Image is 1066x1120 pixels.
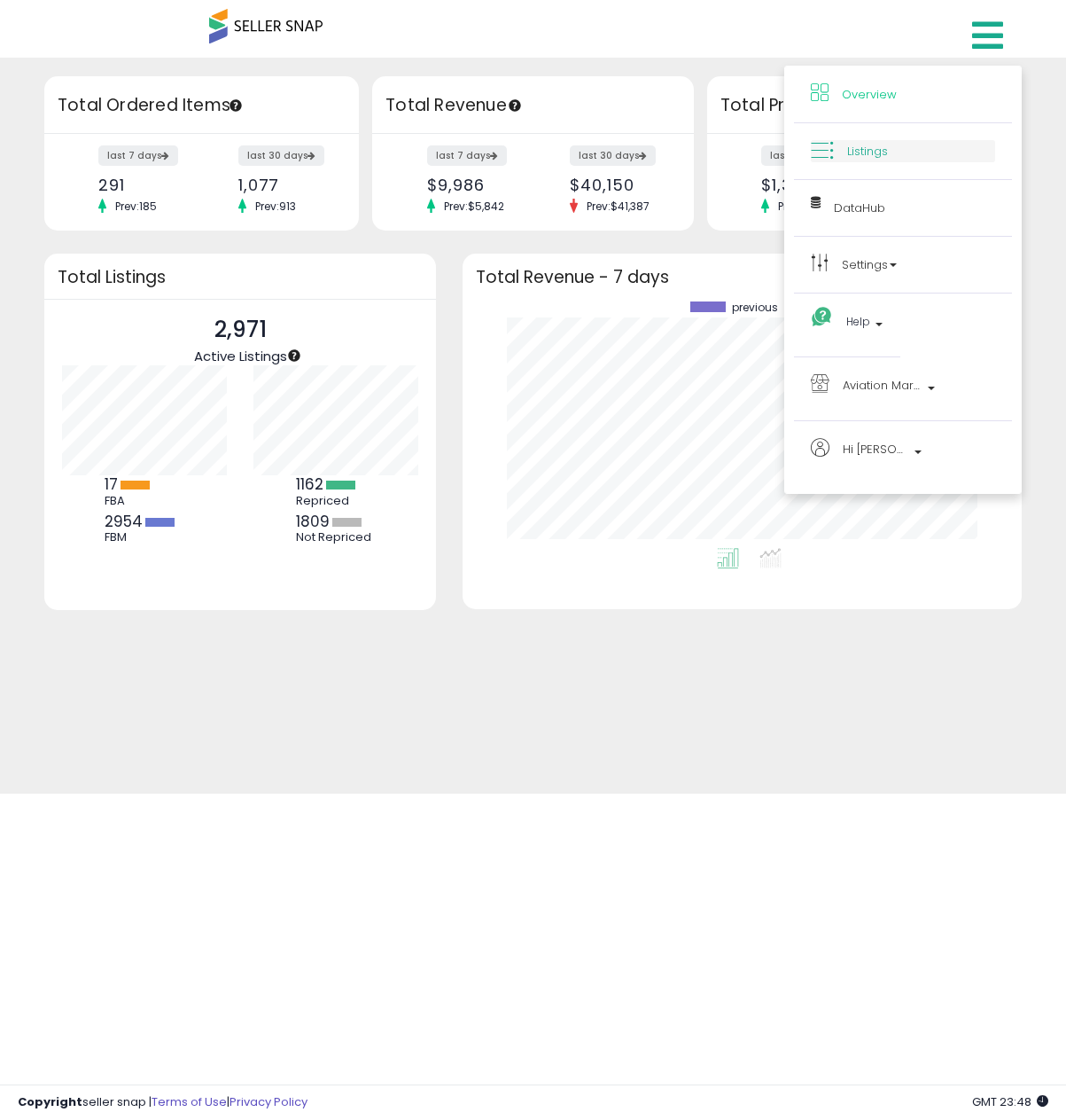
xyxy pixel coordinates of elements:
span: Prev: 185 [106,199,166,214]
a: Aviation MarketPlace [811,374,995,403]
span: Prev: 913 [246,199,305,214]
p: 2,971 [194,313,287,347]
label: last 7 days [761,145,841,166]
div: Tooltip anchor [286,348,302,364]
a: Listings [811,140,995,162]
h3: Total Revenue [385,93,681,118]
span: previous [732,302,778,314]
label: last 30 days [570,145,656,166]
div: $1,359 [761,176,851,194]
span: Help [846,310,870,333]
label: last 7 days [98,145,178,166]
span: Aviation MarketPlace [843,374,922,396]
a: Hi [PERSON_NAME] [811,438,995,476]
h3: Total Listings [58,270,423,284]
a: Settings [811,254,995,276]
label: last 30 days [238,145,324,166]
b: 1809 [296,511,330,532]
span: Prev: $568 [769,199,839,214]
div: Not Repriced [296,530,376,544]
span: Overview [842,86,897,103]
a: DataHub [811,197,995,219]
span: DataHub [834,200,885,216]
b: 1162 [296,474,323,495]
div: Tooltip anchor [507,98,523,114]
div: $40,150 [570,176,662,194]
div: 1,077 [238,176,328,194]
div: 291 [98,176,188,194]
label: last 7 days [427,145,507,166]
div: FBA [105,494,184,508]
span: Hi [PERSON_NAME] [843,438,909,460]
h3: Total Profit [720,93,1008,118]
h3: Total Revenue - 7 days [476,270,1008,284]
span: Listings [847,143,888,160]
div: Repriced [296,494,376,508]
div: Tooltip anchor [228,98,244,114]
a: Overview [811,83,995,106]
span: Prev: $41,387 [578,199,658,214]
h3: Total Ordered Items [58,93,346,118]
div: FBM [105,530,184,544]
div: $9,986 [427,176,519,194]
b: 17 [105,474,118,495]
span: Active Listings [194,347,287,365]
span: Prev: $5,842 [435,199,513,214]
a: Help [811,310,883,340]
b: 2954 [105,511,143,532]
i: Get Help [811,306,833,328]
